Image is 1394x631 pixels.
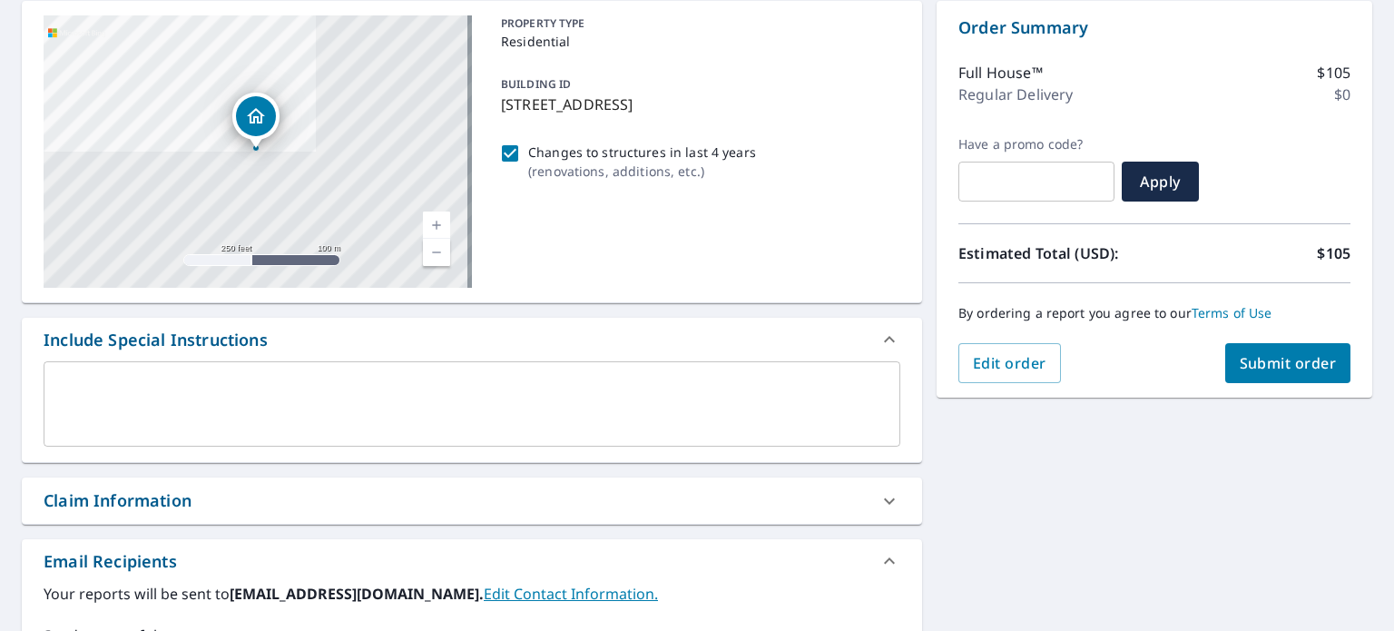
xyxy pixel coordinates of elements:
[958,242,1154,264] p: Estimated Total (USD):
[1225,343,1351,383] button: Submit order
[1334,84,1350,105] p: $0
[232,93,280,149] div: Dropped pin, building 1, Residential property, 14111 Heatherfield Dr Houston, TX 77079
[958,15,1350,40] p: Order Summary
[44,328,268,352] div: Include Special Instructions
[484,584,658,604] a: EditContactInfo
[1240,353,1337,373] span: Submit order
[44,488,191,513] div: Claim Information
[44,549,177,574] div: Email Recipients
[22,478,922,524] div: Claim Information
[528,143,756,162] p: Changes to structures in last 4 years
[958,136,1114,153] label: Have a promo code?
[958,62,1043,84] p: Full House™
[501,76,571,92] p: BUILDING ID
[958,84,1073,105] p: Regular Delivery
[1317,242,1350,264] p: $105
[501,94,893,115] p: [STREET_ADDRESS]
[22,318,922,361] div: Include Special Instructions
[423,239,450,266] a: Current Level 17, Zoom Out
[1192,304,1272,321] a: Terms of Use
[1317,62,1350,84] p: $105
[501,15,893,32] p: PROPERTY TYPE
[973,353,1046,373] span: Edit order
[22,539,922,583] div: Email Recipients
[423,212,450,239] a: Current Level 17, Zoom In
[1136,172,1184,192] span: Apply
[501,32,893,51] p: Residential
[958,305,1350,321] p: By ordering a report you agree to our
[1122,162,1199,202] button: Apply
[528,162,756,181] p: ( renovations, additions, etc. )
[230,584,484,604] b: [EMAIL_ADDRESS][DOMAIN_NAME].
[44,583,900,605] label: Your reports will be sent to
[958,343,1061,383] button: Edit order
